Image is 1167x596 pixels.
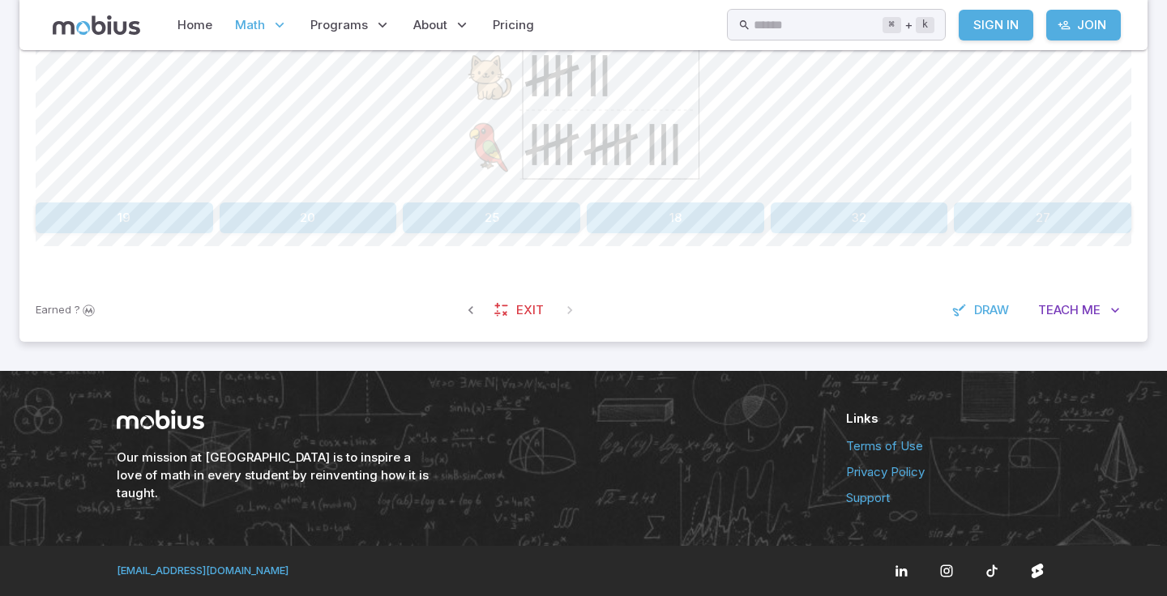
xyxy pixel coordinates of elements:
[488,6,539,44] a: Pricing
[1038,301,1079,319] span: Teach
[1082,301,1101,319] span: Me
[846,410,1050,428] h6: Links
[555,296,584,325] span: On Latest Question
[959,10,1033,40] a: Sign In
[974,301,1009,319] span: Draw
[220,202,397,233] button: 20
[516,301,544,319] span: Exit
[883,15,934,35] div: +
[846,437,1050,455] a: Terms of Use
[173,6,217,44] a: Home
[36,202,213,233] button: 19
[117,449,433,502] h6: Our mission at [GEOGRAPHIC_DATA] is to inspire a love of math in every student by reinventing how...
[883,17,901,33] kbd: ⌘
[310,16,368,34] span: Programs
[771,202,948,233] button: 32
[36,302,71,318] span: Earned
[916,17,934,33] kbd: k
[846,463,1050,481] a: Privacy Policy
[846,489,1050,507] a: Support
[485,295,555,326] a: Exit
[413,16,447,34] span: About
[403,202,580,233] button: 25
[1046,10,1121,40] a: Join
[943,295,1020,326] button: Draw
[456,296,485,325] span: Previous Question
[117,564,289,577] a: [EMAIL_ADDRESS][DOMAIN_NAME]
[587,202,764,233] button: 18
[954,202,1131,233] button: 27
[36,302,97,318] p: Sign In to earn Mobius dollars
[1027,295,1131,326] button: TeachMe
[235,16,265,34] span: Math
[75,302,80,318] span: ?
